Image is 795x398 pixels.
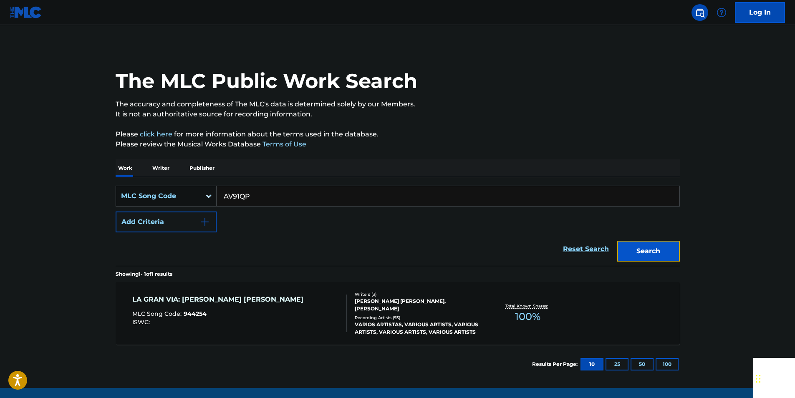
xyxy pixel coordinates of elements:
[515,309,540,324] span: 100 %
[692,4,708,21] a: Public Search
[532,360,580,368] p: Results Per Page:
[735,2,785,23] a: Log In
[606,358,628,370] button: 25
[132,295,308,305] div: LA GRAN VIA: [PERSON_NAME] [PERSON_NAME]
[121,191,196,201] div: MLC Song Code
[132,318,152,326] span: ISWC :
[355,297,481,312] div: [PERSON_NAME] [PERSON_NAME], [PERSON_NAME]
[116,186,680,266] form: Search Form
[116,139,680,149] p: Please review the Musical Works Database
[505,303,550,309] p: Total Known Shares:
[200,217,210,227] img: 9d2ae6d4665cec9f34b9.svg
[116,68,417,93] h1: The MLC Public Work Search
[150,159,172,177] p: Writer
[631,358,654,370] button: 50
[116,212,217,232] button: Add Criteria
[116,99,680,109] p: The accuracy and completeness of The MLC's data is determined solely by our Members.
[713,4,730,21] div: Help
[132,310,184,317] span: MLC Song Code :
[656,358,679,370] button: 100
[187,159,217,177] p: Publisher
[140,130,172,138] a: click here
[617,241,680,262] button: Search
[355,291,481,297] div: Writers ( 3 )
[355,321,481,336] div: VARIOS ARTISTAS, VARIOUS ARTISTS, VARIOUS ARTISTS, VARIOUS ARTISTS, VARIOUS ARTISTS
[184,310,207,317] span: 944254
[717,8,727,18] img: help
[116,270,172,278] p: Showing 1 - 1 of 1 results
[116,109,680,119] p: It is not an authoritative source for recording information.
[756,366,761,391] div: Drag
[753,358,795,398] iframe: Chat Widget
[559,240,613,258] a: Reset Search
[355,315,481,321] div: Recording Artists ( 93 )
[695,8,705,18] img: search
[10,6,42,18] img: MLC Logo
[116,159,135,177] p: Work
[116,282,680,345] a: LA GRAN VIA: [PERSON_NAME] [PERSON_NAME]MLC Song Code:944254ISWC:Writers (3)[PERSON_NAME] [PERSON...
[261,140,306,148] a: Terms of Use
[116,129,680,139] p: Please for more information about the terms used in the database.
[580,358,603,370] button: 10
